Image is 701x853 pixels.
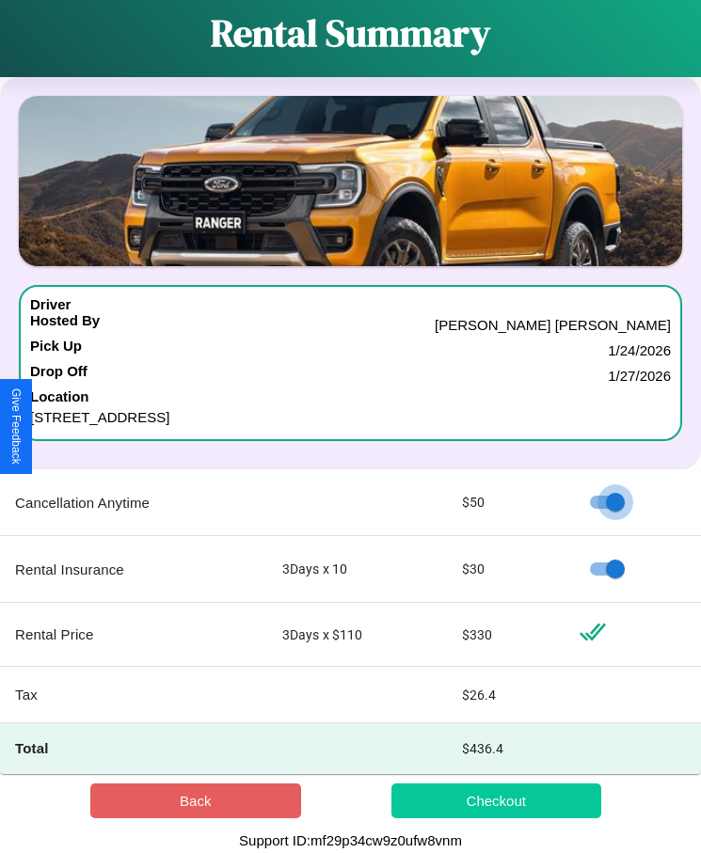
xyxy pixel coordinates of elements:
[391,783,602,818] button: Checkout
[447,603,565,667] td: $ 330
[15,557,252,582] p: Rental Insurance
[447,723,565,774] td: $ 436.4
[30,296,71,312] h4: Driver
[435,312,671,338] p: [PERSON_NAME] [PERSON_NAME]
[15,490,252,515] p: Cancellation Anytime
[30,312,100,338] h4: Hosted By
[267,603,447,667] td: 3 Days x $ 110
[30,404,671,430] p: [STREET_ADDRESS]
[90,783,301,818] button: Back
[608,338,671,363] p: 1 / 24 / 2026
[15,682,252,707] p: Tax
[30,388,671,404] h4: Location
[30,338,82,363] h4: Pick Up
[15,738,252,758] h4: Total
[15,622,252,647] p: Rental Price
[447,536,565,603] td: $ 30
[9,388,23,465] div: Give Feedback
[30,363,88,388] h4: Drop Off
[239,828,462,853] p: Support ID: mf29p34cw9z0ufw8vnm
[447,667,565,723] td: $ 26.4
[608,363,671,388] p: 1 / 27 / 2026
[267,536,447,603] td: 3 Days x 10
[211,8,490,58] h1: Rental Summary
[447,469,565,536] td: $ 50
